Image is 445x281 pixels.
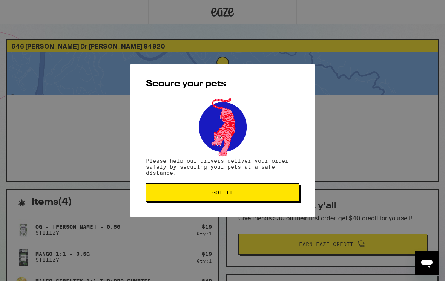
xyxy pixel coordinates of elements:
p: Please help our drivers deliver your order safely by securing your pets at a safe distance. [146,158,299,176]
span: Got it [212,190,233,195]
h2: Secure your pets [146,79,299,89]
img: pets [192,96,253,158]
button: Got it [146,183,299,202]
iframe: Button to launch messaging window, conversation in progress [415,251,439,275]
